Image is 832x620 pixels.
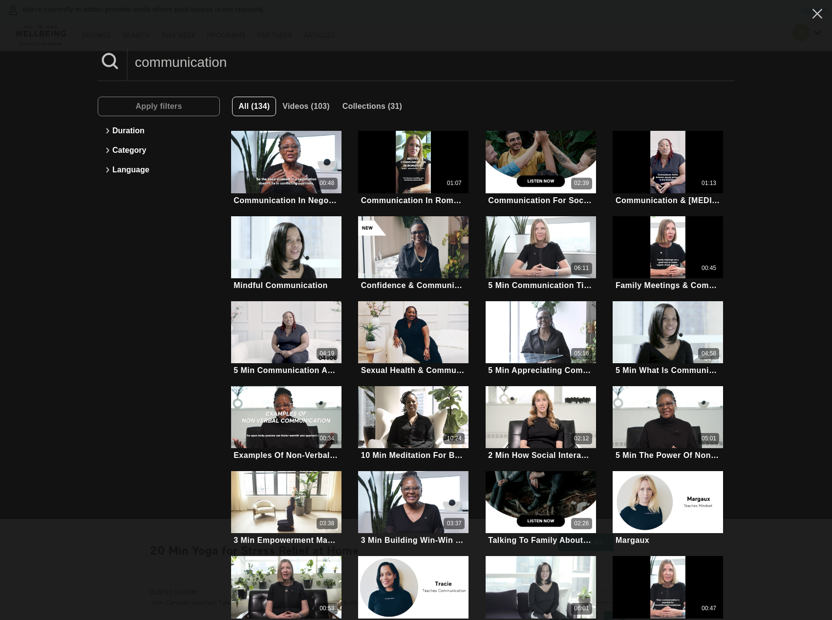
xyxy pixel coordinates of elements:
div: Communication & [MEDICAL_DATA] Skills (Highlight) [616,196,721,205]
a: 3 Min Empowerment Mantra03:383 Min Empowerment Mantra [231,471,341,546]
div: 04:19 [320,350,334,358]
div: 04:58 [702,350,716,358]
button: Videos (103) [276,97,336,116]
button: Language [103,160,215,180]
a: Family Meetings & Communication (Highlight)00:45Family Meetings & Communication (Highlight) [613,216,723,291]
div: 5 Min The Power Of Non-Verbal Communication [616,451,721,460]
div: 01:13 [702,179,716,187]
div: 00:53 [320,604,334,613]
div: 06:11 [574,264,589,272]
div: 5 Min Appreciating Communication Style Differences [488,366,593,375]
span: All (134) [238,102,270,110]
div: Communication For Social & Emotional Health (Audio) [488,196,593,205]
div: 00:48 [320,179,334,187]
a: Confidence & Communication SkillsConfidence & Communication Skills [358,216,469,291]
a: MargauxMargaux [613,471,723,546]
a: Communication & Safe Sex Skills (Highlight)01:13Communication & [MEDICAL_DATA] Skills (Highlight) [613,131,723,206]
a: Mindful CommunicationMindful Communication [231,216,341,291]
button: Collections (31) [336,97,408,116]
div: 02:26 [574,519,589,528]
div: 5 Min Communication Tips For Busy Families [488,281,593,290]
div: Confidence & Communication Skills [361,281,466,290]
div: 02:39 [574,179,589,187]
button: All (134) [232,97,276,116]
button: Duration [103,121,215,141]
a: 2 Min How Social Interaction Shapes Kids Communication02:122 Min How Social Interaction Shapes Ki... [486,386,596,461]
div: 00:34 [320,434,334,443]
div: Communication In Negotiations (Highlight) [234,196,339,205]
div: 10:24 [447,434,462,443]
div: 06:01 [574,604,589,613]
div: 5 Min What Is Communication? [616,366,721,375]
a: 5 Min Communication Tips For Busy Families06:115 Min Communication Tips For Busy Families [486,216,596,291]
div: 3 Min Empowerment Mantra [234,536,339,545]
div: Examples Of Non-Verbal Communication (Highlight) [234,451,339,460]
div: 02:12 [574,434,589,443]
span: Collections (31) [342,102,402,110]
div: 01:07 [447,179,462,187]
div: 5 Min Communication And [MEDICAL_DATA] [234,366,339,375]
a: Examples Of Non-Verbal Communication (Highlight)00:34Examples Of Non-Verbal Communication (Highli... [231,386,341,461]
a: 5 Min Communication And Safe Sex04:195 Min Communication And [MEDICAL_DATA] [231,301,341,376]
a: Sexual Health & CommunicationSexual Health & Communication [358,301,469,376]
div: Mindful Communication [234,281,328,290]
div: 03:38 [320,519,334,528]
div: 03:37 [447,519,462,528]
div: 00:45 [702,264,716,272]
div: Sexual Health & Communication [361,366,466,375]
a: 5 Min The Power Of Non-Verbal Communication05:015 Min The Power Of Non-Verbal Communication [613,386,723,461]
div: Family Meetings & Communication (Highlight) [616,281,721,290]
a: Communication In Romantic Relationships (Highlight)01:07Communication In Romantic Relationships (... [358,131,469,206]
div: Talking To Family About Your [MEDICAL_DATA] Diagnosis (Audio) [488,536,593,545]
div: 00:47 [702,604,716,613]
div: 10 Min Meditation For Better Communication [361,451,466,460]
div: 3 Min Building Win-Win Negotiation Solutions [361,536,466,545]
a: Communication For Social & Emotional Health (Audio)02:39Communication For Social & Emotional Heal... [486,131,596,206]
a: Communication In Negotiations (Highlight)00:48Communication In Negotiations (Highlight) [231,131,341,206]
span: Videos (103) [282,102,329,110]
button: Category [103,141,215,160]
a: 10 Min Meditation For Better Communication10:2410 Min Meditation For Better Communication [358,386,469,461]
a: Talking To Family About Your Diabetes Diagnosis (Audio)02:26Talking To Family About Your [MEDICAL... [486,471,596,546]
a: 5 Min Appreciating Communication Style Differences05:165 Min Appreciating Communication Style Dif... [486,301,596,376]
input: Search [128,49,734,76]
div: Communication In Romantic Relationships (Highlight) [361,196,466,205]
div: 2 Min How Social Interaction Shapes Kids Communication [488,451,593,460]
a: 5 Min What Is Communication?04:585 Min What Is Communication? [613,301,723,376]
div: Margaux [616,536,649,545]
div: 05:01 [702,434,716,443]
div: 05:16 [574,350,589,358]
a: 3 Min Building Win-Win Negotiation Solutions03:373 Min Building Win-Win Negotiation Solutions [358,471,469,546]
